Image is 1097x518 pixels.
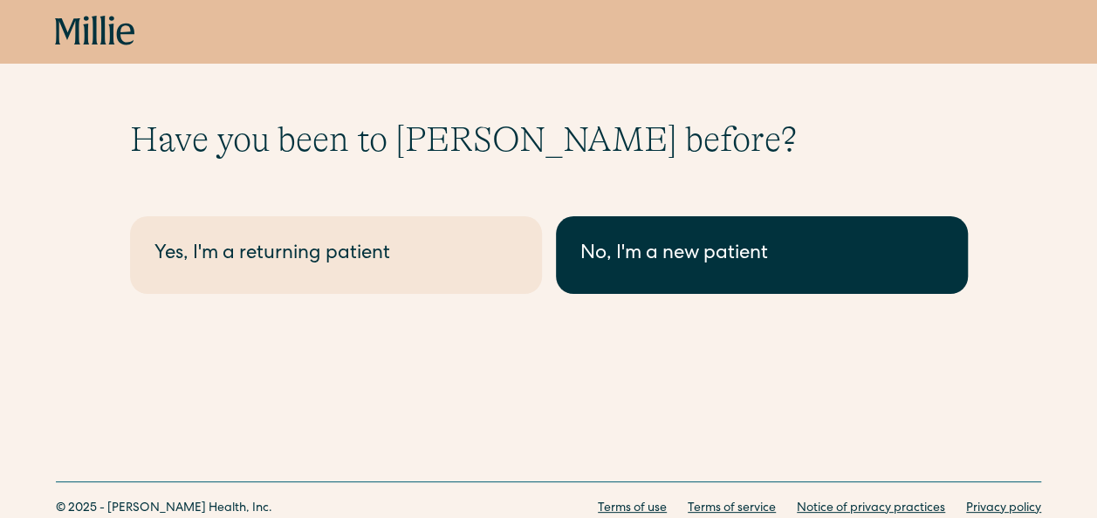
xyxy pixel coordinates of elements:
a: Terms of service [688,500,776,518]
a: Yes, I'm a returning patient [130,216,542,294]
a: No, I'm a new patient [556,216,968,294]
div: Yes, I'm a returning patient [154,241,518,269]
div: © 2025 - [PERSON_NAME] Health, Inc. [56,500,272,518]
a: Privacy policy [966,500,1041,518]
a: Terms of use [598,500,667,518]
div: No, I'm a new patient [580,241,943,269]
a: Notice of privacy practices [797,500,945,518]
h1: Have you been to [PERSON_NAME] before? [130,119,968,160]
